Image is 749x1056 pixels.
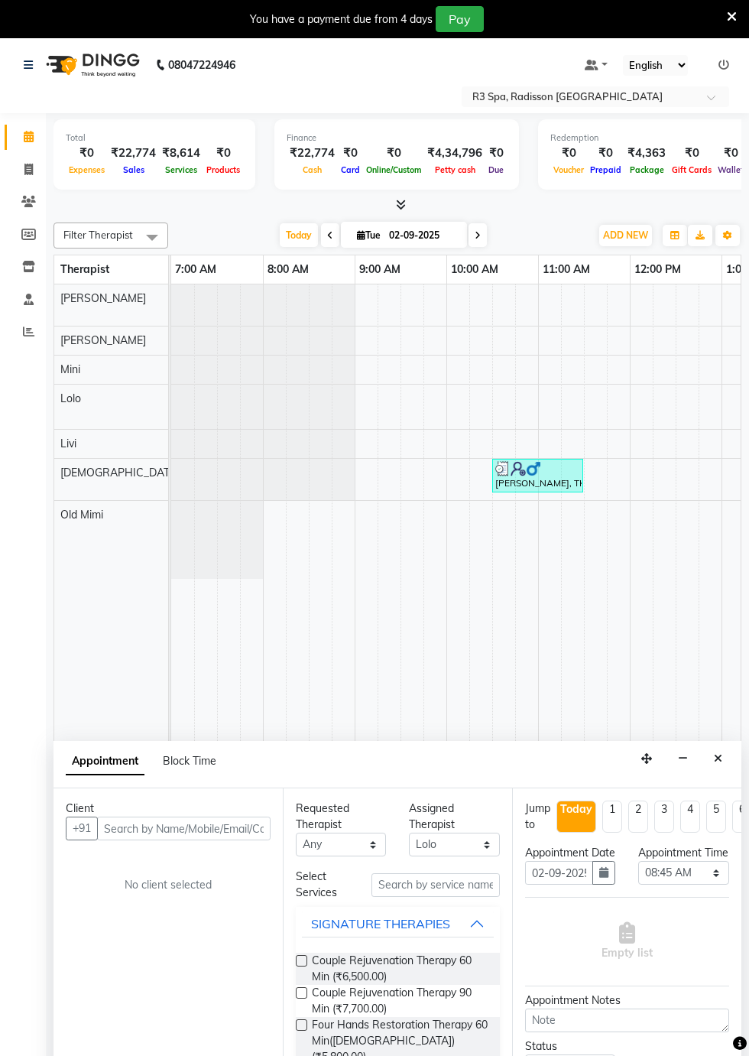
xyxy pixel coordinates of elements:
span: Wallet [715,164,747,175]
span: Old Mimi [60,508,103,522]
li: 1 [602,801,622,833]
span: Lolo [60,392,81,405]
div: ₹22,774 [287,145,338,162]
div: ₹0 [66,145,108,162]
span: Tue [353,229,384,241]
span: Empty list [601,922,653,961]
span: Cash [300,164,325,175]
li: 5 [706,801,726,833]
div: ₹4,363 [624,145,669,162]
div: ₹8,614 [159,145,203,162]
div: Appointment Time [638,845,728,861]
span: Appointment [66,748,144,775]
a: 8:00 AM [264,258,313,281]
button: ADD NEW [599,225,652,246]
span: Products [203,164,243,175]
div: Appointment Notes [525,993,729,1009]
div: ₹0 [363,145,424,162]
span: [PERSON_NAME] [60,291,146,305]
span: Filter Therapist [63,229,133,241]
div: Jump to [525,801,550,833]
div: Total [66,132,243,145]
b: 08047224946 [168,44,235,86]
div: ₹0 [587,145,624,162]
span: Voucher [550,164,587,175]
div: Client [66,801,271,817]
div: ₹4,34,796 [424,145,485,162]
div: ₹0 [203,145,243,162]
div: ₹0 [715,145,747,162]
div: Finance [287,132,507,145]
span: Couple Rejuvenation Therapy 90 Min (₹7,700.00) [312,985,488,1017]
input: Search by service name [371,873,500,897]
div: [PERSON_NAME], TK01, 10:30 AM-11:30 AM, Sensory Rejuvne Aromatherapy 60 Min([DEMOGRAPHIC_DATA]) [494,461,582,490]
div: ₹0 [550,145,587,162]
div: Requested Therapist [296,801,386,833]
span: Petty cash [432,164,478,175]
span: Card [338,164,363,175]
input: yyyy-mm-dd [525,861,593,885]
img: logo [39,44,144,86]
span: Today [280,223,318,247]
span: [PERSON_NAME] [60,333,146,347]
a: 10:00 AM [447,258,502,281]
a: 7:00 AM [171,258,220,281]
span: Block Time [163,754,216,768]
li: 2 [628,801,648,833]
span: Package [627,164,667,175]
div: ₹0 [338,145,363,162]
div: Status [525,1038,615,1054]
a: 9:00 AM [355,258,404,281]
button: SIGNATURE THERAPIES [302,910,494,937]
span: Livi [60,437,76,450]
span: Therapist [60,262,109,276]
div: Appointment Date [525,845,615,861]
button: +91 [66,817,98,840]
a: 11:00 AM [539,258,594,281]
span: Couple Rejuvenation Therapy 60 Min (₹6,500.00) [312,953,488,985]
span: Prepaid [587,164,624,175]
span: Due [485,164,507,175]
div: ₹0 [485,145,507,162]
span: Services [162,164,200,175]
span: [DEMOGRAPHIC_DATA] [60,466,180,479]
button: Pay [436,6,484,32]
button: Close [707,747,729,771]
div: SIGNATURE THERAPIES [311,915,450,933]
div: Assigned Therapist [409,801,499,833]
div: Today [560,801,592,817]
span: Mini [60,362,80,376]
div: ₹22,774 [108,145,159,162]
li: 4 [680,801,700,833]
input: Search by Name/Mobile/Email/Code [97,817,271,840]
span: ADD NEW [603,229,648,241]
span: Gift Cards [669,164,715,175]
a: 12:00 PM [631,258,685,281]
div: Select Services [284,869,360,901]
input: 2025-09-02 [384,224,461,247]
div: No client selected [102,877,234,893]
div: You have a payment due from 4 days [250,11,433,28]
li: 3 [654,801,674,833]
span: Online/Custom [363,164,424,175]
span: Expenses [66,164,108,175]
div: Redemption [550,132,747,145]
span: Sales [120,164,148,175]
div: ₹0 [669,145,715,162]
